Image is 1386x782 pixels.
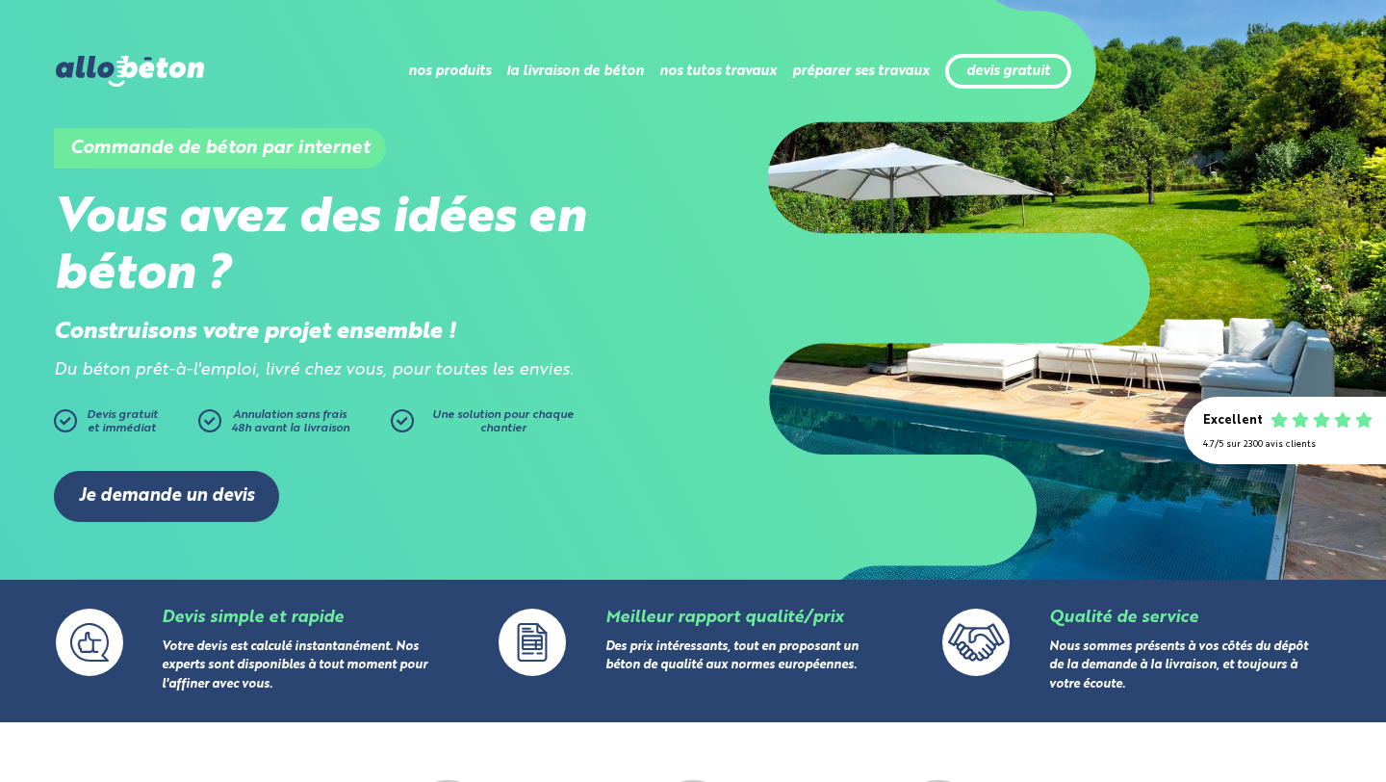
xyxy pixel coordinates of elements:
a: Devis simple et rapide [162,610,344,626]
h2: Vous avez des idées en béton ? [54,191,693,304]
strong: Construisons votre projet ensemble ! [54,321,456,344]
li: la livraison de béton [506,48,644,94]
span: Annulation sans frais 48h avant la livraison [231,409,349,434]
a: Une solution pour chaque chantier [391,409,583,442]
a: devis gratuit [966,64,1050,80]
span: Devis gratuit et immédiat [87,409,158,434]
a: Annulation sans frais48h avant la livraison [198,409,391,442]
li: nos tutos travaux [659,48,777,94]
a: Qualité de service [1049,610,1198,626]
h1: Commande de béton par internet [54,128,386,169]
a: Votre devis est calculé instantanément. Nos experts sont disponibles à tout moment pour l'affiner... [162,641,427,691]
a: Devis gratuitet immédiat [54,409,189,442]
a: Meilleur rapport qualité/prix [605,610,843,626]
span: Une solution pour chaque chantier [432,409,574,434]
li: préparer ses travaux [792,48,930,94]
div: Excellent [1203,414,1263,429]
a: Nous sommes présents à vos côtés du dépôt de la demande à la livraison, et toujours à votre écoute. [1049,641,1308,691]
i: Du béton prêt-à-l'emploi, livré chez vous, pour toutes les envies. [54,362,574,378]
a: Je demande un devis [54,471,279,522]
a: Des prix intéressants, tout en proposant un béton de qualité aux normes européennes. [605,641,859,672]
div: 4.7/5 sur 2300 avis clients [1203,439,1367,450]
li: nos produits [408,48,491,94]
img: allobéton [56,56,204,87]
